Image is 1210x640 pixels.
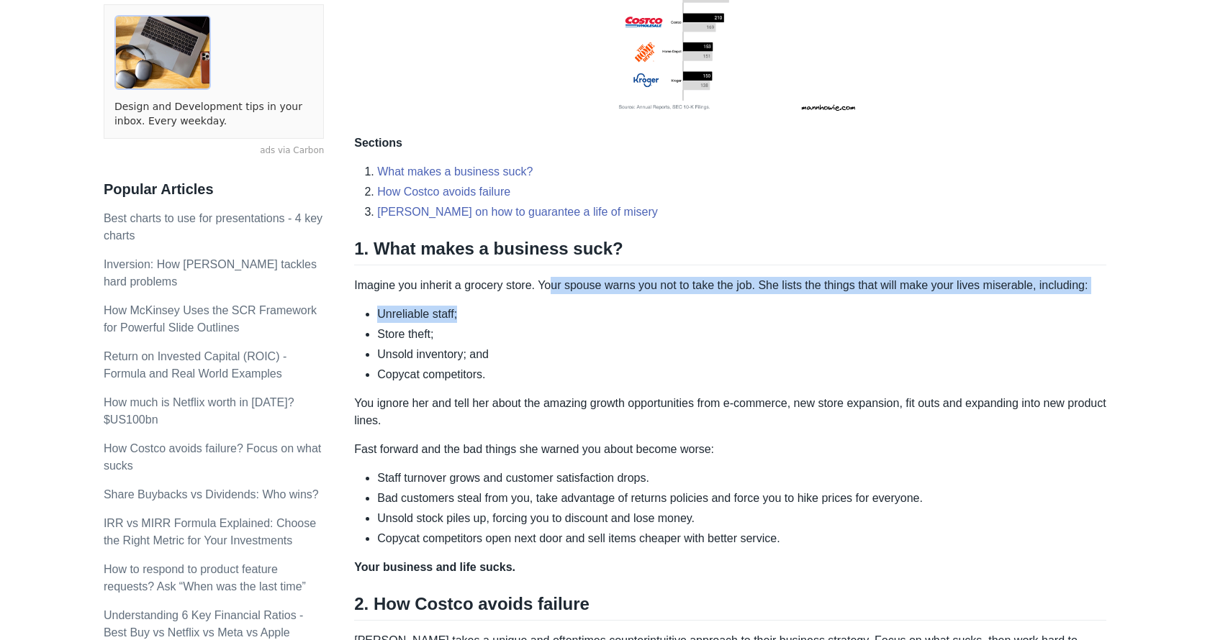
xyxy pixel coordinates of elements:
img: ads via Carbon [114,15,211,90]
a: Understanding 6 Key Financial Ratios - Best Buy vs Netflix vs Meta vs Apple [104,609,303,639]
a: What makes a business suck? [377,165,533,178]
a: How to respond to product feature requests? Ask “When was the last time” [104,563,306,593]
p: Fast forward and the bad things she warned you about become worse: [354,441,1106,458]
h3: Popular Articles [104,180,324,198]
li: Unreliable staff; [377,306,1106,323]
strong: Your business and life sucks. [354,561,515,573]
li: Copycat competitors open next door and sell items cheaper with better service. [377,530,1106,547]
a: Best charts to use for presentations - 4 key charts [104,212,322,242]
a: How McKinsey Uses the SCR Framework for Powerful Slide Outlines [104,304,317,334]
a: [PERSON_NAME] on how to guarantee a life of misery [377,206,658,218]
a: How Costco avoids failure [377,186,510,198]
li: Bad customers steal from you, take advantage of returns policies and force you to hike prices for... [377,490,1106,507]
h2: 2. How Costco avoids failure [354,593,1106,621]
a: Inversion: How [PERSON_NAME] tackles hard problems [104,258,317,288]
li: Store theft; [377,326,1106,343]
h2: 1. What makes a business suck? [354,238,1106,265]
strong: Sections [354,137,402,149]
li: Staff turnover grows and customer satisfaction drops. [377,470,1106,487]
a: IRR vs MIRR Formula Explained: Choose the Right Metric for Your Investments [104,517,316,547]
li: Copycat competitors. [377,366,1106,383]
a: Share Buybacks vs Dividends: Who wins? [104,488,319,500]
li: Unsold inventory; and [377,346,1106,363]
p: You ignore her and tell her about the amazing growth opportunities from e-commerce, new store exp... [354,395,1106,429]
li: Unsold stock piles up, forcing you to discount and lose money. [377,510,1106,527]
a: Design and Development tips in your inbox. Every weekday. [114,100,313,128]
a: How Costco avoids failure? Focus on what sucks [104,442,321,472]
a: How much is Netflix worth in [DATE]? $US100bn [104,396,294,426]
a: Return on Invested Capital (ROIC) - Formula and Real World Examples [104,350,286,380]
a: ads via Carbon [104,145,324,157]
p: Imagine you inherit a grocery store. Your spouse warns you not to take the job. She lists the thi... [354,277,1106,294]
